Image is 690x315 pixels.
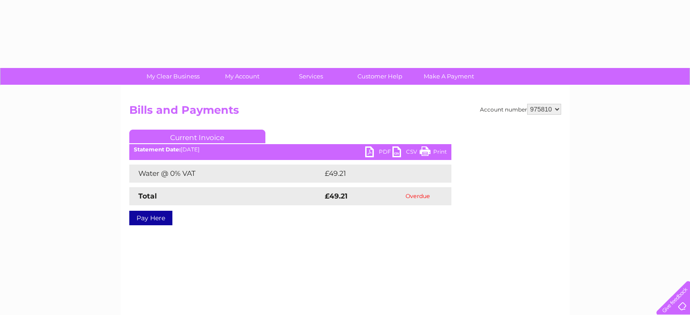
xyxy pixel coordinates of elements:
a: Services [274,68,348,85]
strong: Total [138,192,157,200]
a: Customer Help [343,68,417,85]
strong: £49.21 [325,192,347,200]
a: PDF [365,146,392,160]
a: Current Invoice [129,130,265,143]
a: Make A Payment [411,68,486,85]
a: Print [420,146,447,160]
b: Statement Date: [134,146,181,153]
a: My Account [205,68,279,85]
div: [DATE] [129,146,451,153]
div: Account number [480,104,561,115]
a: My Clear Business [136,68,210,85]
h2: Bills and Payments [129,104,561,121]
td: Water @ 0% VAT [129,165,323,183]
a: Pay Here [129,211,172,225]
a: CSV [392,146,420,160]
td: £49.21 [323,165,432,183]
td: Overdue [385,187,451,205]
